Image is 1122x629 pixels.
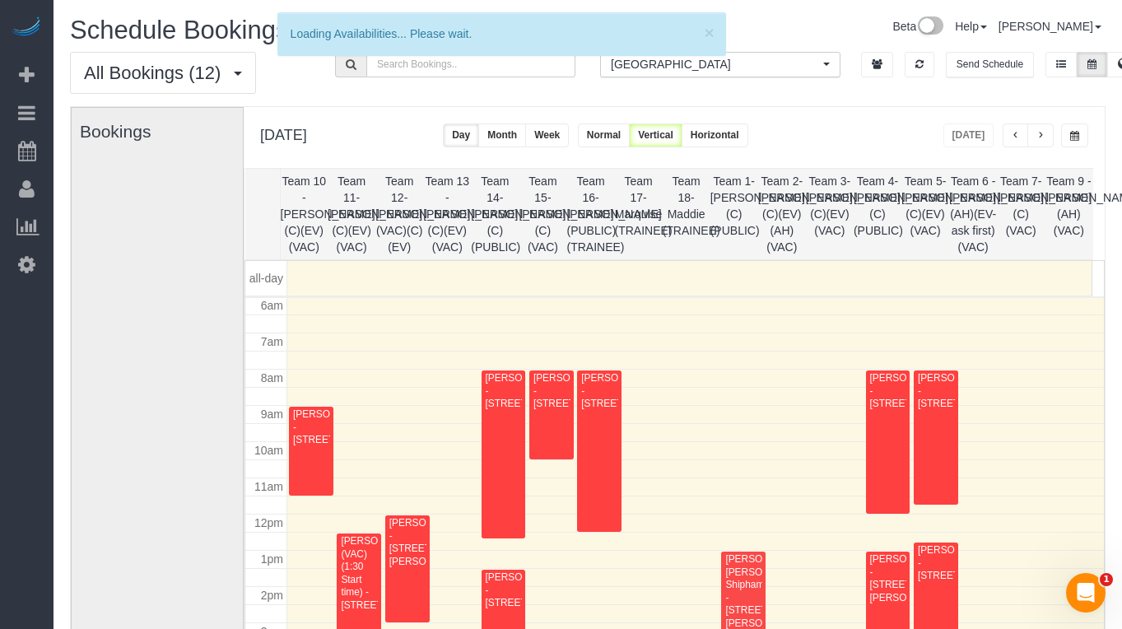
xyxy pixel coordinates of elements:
button: [DATE] [943,123,994,147]
th: Team 11- [PERSON_NAME] (C)(EV)(VAC) [328,169,375,259]
span: 6am [261,299,283,312]
th: Team 1- [PERSON_NAME] (C)(PUBLIC) [710,169,758,259]
div: [PERSON_NAME] - [STREET_ADDRESS] [580,372,618,410]
span: 8am [261,371,283,384]
div: [PERSON_NAME] - [STREET_ADDRESS][PERSON_NAME] [389,517,426,568]
th: Team 5- [PERSON_NAME] (C)(EV)(VAC) [901,169,949,259]
div: [PERSON_NAME] - [STREET_ADDRESS] [917,544,955,582]
input: Search Bookings.. [366,52,575,77]
th: Team 7- [PERSON_NAME] (C) (VAC) [997,169,1045,259]
th: Team 4- [PERSON_NAME] (C)(PUBLIC) [854,169,901,259]
th: Team 10 - [PERSON_NAME] (C)(EV)(VAC) [280,169,328,259]
div: [PERSON_NAME] - [STREET_ADDRESS] [485,372,523,410]
th: Team 9 - [PERSON_NAME] (AH) (VAC) [1045,169,1092,259]
span: 7am [261,335,283,348]
th: Team 6 - [PERSON_NAME] (AH)(EV-ask first)(VAC) [949,169,997,259]
div: Loading Availabilities... Please wait. [291,26,713,42]
div: [PERSON_NAME] - [STREET_ADDRESS] [533,372,570,410]
button: Day [443,123,479,147]
span: 12pm [254,516,283,529]
iframe: Intercom live chat [1066,573,1106,613]
span: [GEOGRAPHIC_DATA] [611,56,819,72]
div: [PERSON_NAME] - [STREET_ADDRESS] [917,372,955,410]
span: 1 [1100,573,1113,586]
span: Schedule Bookings [70,16,288,44]
button: Month [478,123,526,147]
a: [PERSON_NAME] [999,20,1101,33]
span: 2pm [261,589,283,602]
span: all-day [249,272,283,285]
th: Team 13 - [PERSON_NAME] (C)(EV)(VAC) [423,169,471,259]
th: Team 18- Maddie (TRAINEE) [663,169,710,259]
button: × [705,24,715,41]
div: [PERSON_NAME] - [STREET_ADDRESS] [292,408,330,446]
span: 11am [254,480,283,493]
button: Send Schedule [946,52,1034,77]
img: New interface [916,16,943,38]
h2: [DATE] [260,123,307,144]
div: [PERSON_NAME] - [STREET_ADDRESS] [485,571,523,609]
button: Horizontal [682,123,748,147]
th: Team 2- [PERSON_NAME] (C)(EV)(AH)(VAC) [758,169,806,259]
div: [PERSON_NAME] - [STREET_ADDRESS][PERSON_NAME] [869,553,907,604]
button: [GEOGRAPHIC_DATA] [600,52,840,77]
th: Team 12- [PERSON_NAME] (VAC)(C)(EV) [375,169,423,259]
th: Team 16- [PERSON_NAME] (PUBLIC)(TRAINEE) [566,169,614,259]
th: Team 14- [PERSON_NAME] (C) (PUBLIC) [471,169,519,259]
th: Team 15- [PERSON_NAME] (C) (VAC) [519,169,566,259]
button: All Bookings (12) [70,52,256,94]
button: Week [525,123,569,147]
span: All Bookings (12) [84,63,229,83]
button: Vertical [629,123,682,147]
th: Team 17- Marquise (TRAINEE) [615,169,663,259]
img: Automaid Logo [10,16,43,40]
a: Beta [892,20,943,33]
span: 9am [261,408,283,421]
a: Help [955,20,987,33]
div: [PERSON_NAME] (VAC)(1:30 Start time) - [STREET_ADDRESS] [340,535,378,612]
ol: All Locations [600,52,840,77]
h3: Bookings [80,122,247,141]
span: 1pm [261,552,283,566]
div: [PERSON_NAME] - [STREET_ADDRESS] [869,372,907,410]
th: Team 3- [PERSON_NAME] (C)(EV)(VAC) [806,169,854,259]
button: Normal [578,123,630,147]
span: 10am [254,444,283,457]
